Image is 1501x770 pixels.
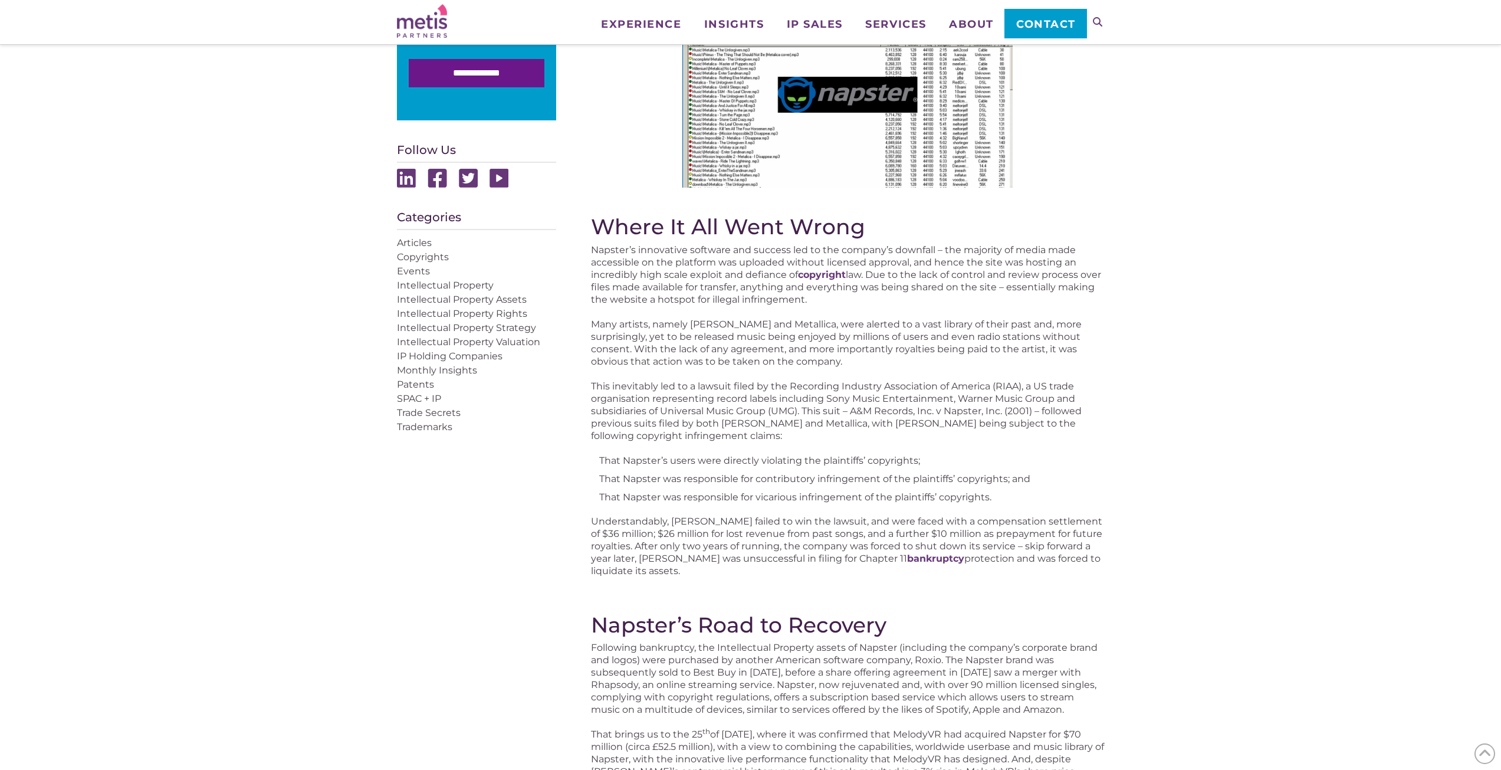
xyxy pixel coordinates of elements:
[397,144,556,163] h4: Follow Us
[397,365,477,376] a: Monthly Insights
[591,318,1104,368] p: Many artists, namely [PERSON_NAME] and Metallica, were alerted to a vast library of their past an...
[798,269,846,280] a: copyright
[787,19,843,30] span: IP Sales
[949,19,994,30] span: About
[591,612,1104,637] h2: Napster’s Road to Recovery
[397,407,461,418] a: Trade Secrets
[865,19,926,30] span: Services
[397,350,502,362] a: IP Holding Companies
[397,379,434,390] a: Patents
[1016,19,1076,30] span: Contact
[397,336,540,348] a: Intellectual Property Valuation
[599,473,1104,485] li: That Napster was responsible for contributory infringement of the plaintiffs’ copyrights; and
[397,308,527,319] a: Intellectual Property Rights
[397,421,452,432] a: Trademarks
[1004,9,1086,38] a: Contact
[397,237,432,248] a: Articles
[591,641,1104,716] p: Following bankruptcy, the Intellectual Property assets of Napster (including the company’s corpor...
[591,380,1104,442] p: This inevitably led to a lawsuit filed by the Recording Industry Association of America (RIAA), a...
[397,4,447,38] img: Metis Partners
[599,491,1104,503] li: That Napster was responsible for vicarious infringement of the plaintiffs’ copyrights.
[397,169,416,188] img: Linkedin
[490,169,508,188] img: Youtube
[591,515,1104,577] p: Understandably, [PERSON_NAME] failed to win the lawsuit, and were faced with a compensation settl...
[591,214,1104,239] h2: Where It All Went Wrong
[428,169,447,188] img: Facebook
[601,19,681,30] span: Experience
[1474,743,1495,764] span: Back to Top
[459,169,478,188] img: Twitter
[702,727,710,736] sup: th
[397,393,441,404] a: SPAC + IP
[397,322,536,333] a: Intellectual Property Strategy
[682,2,1013,188] img: Metis Partners - The Purchase of Napster Details
[907,553,964,564] a: bankruptcy
[397,211,556,230] h4: Categories
[397,251,449,263] a: Copyrights
[704,19,764,30] span: Insights
[591,244,1104,306] p: Napster’s innovative software and success led to the company’s downfall – the majority of media m...
[599,454,1104,467] li: That Napster’s users were directly violating the plaintiffs’ copyrights;
[397,280,494,291] a: Intellectual Property
[397,294,527,305] a: Intellectual Property Assets
[397,266,430,277] a: Events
